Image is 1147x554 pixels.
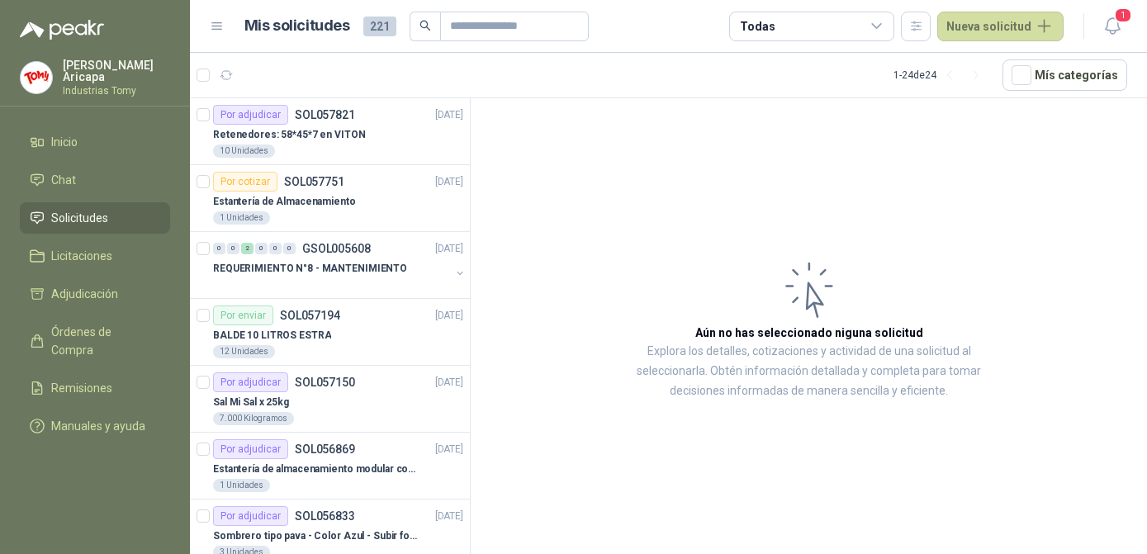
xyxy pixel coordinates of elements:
h1: Mis solicitudes [244,14,350,38]
p: SOL057821 [295,109,355,121]
a: 0 0 2 0 0 0 GSOL005608[DATE] REQUERIMIENTO N°8 - MANTENIMIENTO [213,239,467,291]
p: Industrias Tomy [63,86,170,96]
div: 1 Unidades [213,479,270,492]
a: Inicio [20,126,170,158]
a: Adjudicación [20,278,170,310]
div: Por adjudicar [213,439,288,459]
div: Todas [740,17,775,36]
a: Solicitudes [20,202,170,234]
span: Solicitudes [51,209,108,227]
p: SOL057751 [284,176,344,187]
div: 1 Unidades [213,211,270,225]
div: 0 [255,243,268,254]
p: REQUERIMIENTO N°8 - MANTENIMIENTO [213,261,407,277]
span: 1 [1114,7,1132,23]
button: Nueva solicitud [937,12,1064,41]
p: [DATE] [435,107,463,123]
a: Por adjudicarSOL057150[DATE] Sal Mi Sal x 25kg7.000 Kilogramos [190,366,470,433]
span: Órdenes de Compra [51,323,154,359]
p: Explora los detalles, cotizaciones y actividad de una solicitud al seleccionarla. Obtén informaci... [636,342,982,401]
button: 1 [1097,12,1127,41]
div: 0 [213,243,225,254]
a: Por adjudicarSOL057821[DATE] Retenedores: 58*45*7 en VITON10 Unidades [190,98,470,165]
a: Chat [20,164,170,196]
div: Por adjudicar [213,105,288,125]
span: Adjudicación [51,285,118,303]
div: 7.000 Kilogramos [213,412,294,425]
p: SOL057194 [280,310,340,321]
div: Por adjudicar [213,506,288,526]
a: Órdenes de Compra [20,316,170,366]
p: Sal Mi Sal x 25kg [213,395,289,410]
p: Retenedores: 58*45*7 en VITON [213,127,366,143]
span: Chat [51,171,76,189]
p: [DATE] [435,375,463,391]
span: Inicio [51,133,78,151]
p: BALDE 10 LITROS ESTRA [213,328,331,343]
a: Por cotizarSOL057751[DATE] Estantería de Almacenamiento1 Unidades [190,165,470,232]
button: Mís categorías [1002,59,1127,91]
a: Manuales y ayuda [20,410,170,442]
a: Licitaciones [20,240,170,272]
span: Licitaciones [51,247,112,265]
p: [DATE] [435,509,463,524]
div: 2 [241,243,254,254]
p: Sombrero tipo pava - Color Azul - Subir foto [213,528,419,544]
img: Logo peakr [20,20,104,40]
p: [DATE] [435,442,463,457]
div: 1 - 24 de 24 [893,62,989,88]
span: 221 [363,17,396,36]
p: [DATE] [435,308,463,324]
div: 0 [269,243,282,254]
div: 0 [227,243,239,254]
div: Por cotizar [213,172,277,192]
div: 0 [283,243,296,254]
a: Remisiones [20,372,170,404]
div: 12 Unidades [213,345,275,358]
p: SOL056869 [295,443,355,455]
p: Estantería de almacenamiento modular con organizadores abiertos [213,462,419,477]
span: Manuales y ayuda [51,417,145,435]
p: [DATE] [435,174,463,190]
a: Por enviarSOL057194[DATE] BALDE 10 LITROS ESTRA12 Unidades [190,299,470,366]
a: Por adjudicarSOL056869[DATE] Estantería de almacenamiento modular con organizadores abiertos1 Uni... [190,433,470,500]
p: GSOL005608 [302,243,371,254]
span: search [419,20,431,31]
div: Por adjudicar [213,372,288,392]
img: Company Logo [21,62,52,93]
p: Estantería de Almacenamiento [213,194,356,210]
div: Por enviar [213,305,273,325]
p: SOL057150 [295,376,355,388]
div: 10 Unidades [213,144,275,158]
h3: Aún no has seleccionado niguna solicitud [695,324,923,342]
p: SOL056833 [295,510,355,522]
p: [DATE] [435,241,463,257]
p: [PERSON_NAME] Aricapa [63,59,170,83]
span: Remisiones [51,379,112,397]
